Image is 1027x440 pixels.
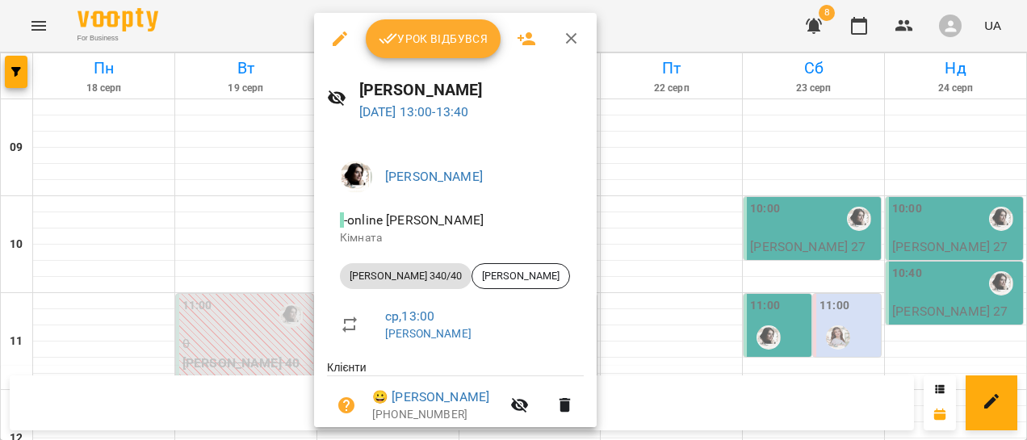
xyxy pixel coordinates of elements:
span: [PERSON_NAME] [472,269,569,283]
a: ср , 13:00 [385,308,434,324]
img: e7c1a1403b8f34425dc1a602655f0c4c.png [340,161,372,193]
a: [PERSON_NAME] [385,327,472,340]
p: [PHONE_NUMBER] [372,407,501,423]
div: [PERSON_NAME] [472,263,570,289]
span: [PERSON_NAME] 340/40 [340,269,472,283]
p: Кімната [340,230,571,246]
a: 😀 [PERSON_NAME] [372,388,489,407]
span: - online [PERSON_NAME] [340,212,487,228]
button: Урок відбувся [366,19,501,58]
a: [PERSON_NAME] [385,169,483,184]
span: Урок відбувся [379,29,488,48]
ul: Клієнти [327,359,584,440]
a: [DATE] 13:00-13:40 [359,104,469,119]
button: Візит ще не сплачено. Додати оплату? [327,386,366,425]
h6: [PERSON_NAME] [359,78,585,103]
